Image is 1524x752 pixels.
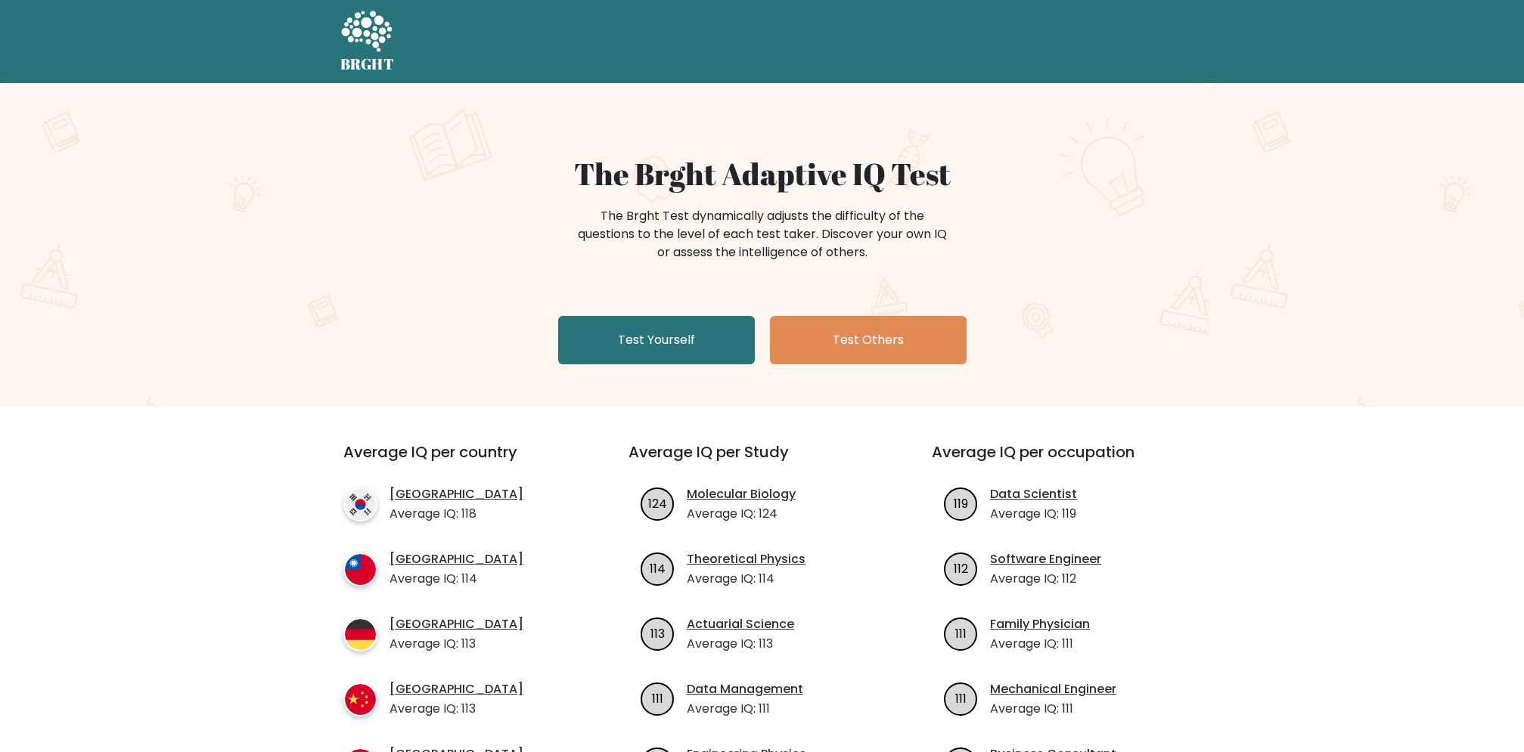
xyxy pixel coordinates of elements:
[954,494,968,512] text: 119
[990,570,1101,588] p: Average IQ: 112
[390,615,523,633] a: [GEOGRAPHIC_DATA]
[343,487,377,521] img: country
[932,443,1199,479] h3: Average IQ per occupation
[390,680,523,698] a: [GEOGRAPHIC_DATA]
[650,624,665,642] text: 113
[650,559,666,577] text: 114
[573,207,951,261] div: The Brght Test dynamically adjusts the difficulty of the questions to the level of each test take...
[652,689,663,707] text: 111
[340,55,395,73] h5: BRGHT
[687,505,796,523] p: Average IQ: 124
[390,635,523,653] p: Average IQ: 113
[990,550,1101,568] a: Software Engineer
[343,443,574,479] h3: Average IQ per country
[558,316,755,364] a: Test Yourself
[990,635,1090,653] p: Average IQ: 111
[687,615,794,633] a: Actuarial Science
[687,550,805,568] a: Theoretical Physics
[990,485,1077,503] a: Data Scientist
[343,552,377,586] img: country
[990,680,1116,698] a: Mechanical Engineer
[393,156,1131,192] h1: The Brght Adaptive IQ Test
[954,559,968,577] text: 112
[955,689,967,707] text: 111
[990,700,1116,718] p: Average IQ: 111
[687,635,794,653] p: Average IQ: 113
[648,494,667,512] text: 124
[390,570,523,588] p: Average IQ: 114
[340,6,395,77] a: BRGHT
[390,700,523,718] p: Average IQ: 113
[390,485,523,503] a: [GEOGRAPHIC_DATA]
[770,316,967,364] a: Test Others
[687,700,803,718] p: Average IQ: 111
[390,505,523,523] p: Average IQ: 118
[629,443,895,479] h3: Average IQ per Study
[343,617,377,651] img: country
[687,680,803,698] a: Data Management
[687,570,805,588] p: Average IQ: 114
[955,624,967,642] text: 111
[990,505,1077,523] p: Average IQ: 119
[343,682,377,716] img: country
[687,485,796,503] a: Molecular Biology
[390,550,523,568] a: [GEOGRAPHIC_DATA]
[990,615,1090,633] a: Family Physician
